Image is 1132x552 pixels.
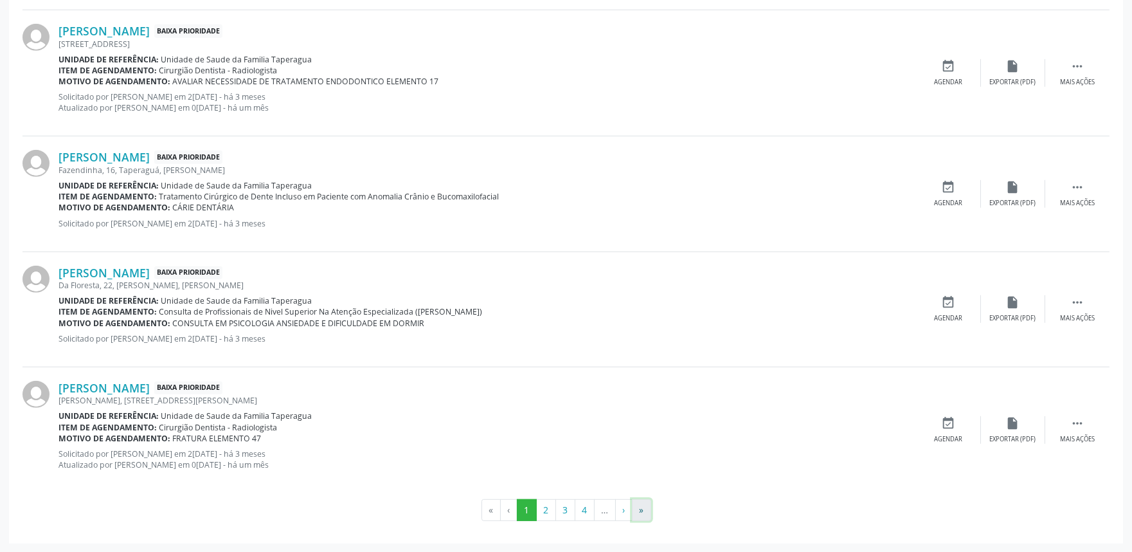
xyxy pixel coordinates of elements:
[159,65,278,76] span: Cirurgião Dentista - Radiologista
[58,280,917,291] div: Da Floresta, 22, [PERSON_NAME], [PERSON_NAME]
[173,433,262,444] span: FRATURA ELEMENTO 47
[154,24,222,38] span: Baixa Prioridade
[159,422,278,433] span: Cirurgião Dentista - Radiologista
[58,54,159,65] b: Unidade de referência:
[58,306,157,317] b: Item de agendamento:
[575,499,595,521] button: Go to page 4
[22,381,49,408] img: img
[58,318,170,329] b: Motivo de agendamento:
[1070,416,1084,430] i: 
[22,150,49,177] img: img
[154,266,222,280] span: Baixa Prioridade
[1060,435,1095,444] div: Mais ações
[555,499,575,521] button: Go to page 3
[58,433,170,444] b: Motivo de agendamento:
[161,54,312,65] span: Unidade de Saude da Familia Taperagua
[1006,59,1020,73] i: insert_drive_file
[935,78,963,87] div: Agendar
[58,410,159,421] b: Unidade de referência:
[58,422,157,433] b: Item de agendamento:
[58,191,157,202] b: Item de agendamento:
[990,78,1036,87] div: Exportar (PDF)
[1070,59,1084,73] i: 
[942,180,956,194] i: event_available
[1006,180,1020,194] i: insert_drive_file
[990,314,1036,323] div: Exportar (PDF)
[58,395,917,406] div: [PERSON_NAME], [STREET_ADDRESS][PERSON_NAME]
[173,318,425,329] span: CONSULTA EM PSICOLOGIA ANSIEDADE E DIFICULDADE EM DORMIR
[1060,314,1095,323] div: Mais ações
[935,199,963,208] div: Agendar
[173,76,439,87] span: AVALIAR NECESSIDADE DE TRATAMENTO ENDODONTICO ELEMENTO 17
[1070,295,1084,309] i: 
[159,306,483,317] span: Consulta de Profissionais de Nivel Superior Na Atenção Especializada ([PERSON_NAME])
[22,24,49,51] img: img
[990,435,1036,444] div: Exportar (PDF)
[1006,416,1020,430] i: insert_drive_file
[935,435,963,444] div: Agendar
[1060,78,1095,87] div: Mais ações
[58,150,150,164] a: [PERSON_NAME]
[161,410,312,421] span: Unidade de Saude da Familia Taperagua
[22,266,49,293] img: img
[942,295,956,309] i: event_available
[58,76,170,87] b: Motivo de agendamento:
[1060,199,1095,208] div: Mais ações
[58,24,150,38] a: [PERSON_NAME]
[990,199,1036,208] div: Exportar (PDF)
[154,151,222,164] span: Baixa Prioridade
[58,180,159,191] b: Unidade de referência:
[1070,180,1084,194] i: 
[22,499,1110,521] ul: Pagination
[58,218,917,229] p: Solicitado por [PERSON_NAME] em 2[DATE] - há 3 meses
[58,91,917,113] p: Solicitado por [PERSON_NAME] em 2[DATE] - há 3 meses Atualizado por [PERSON_NAME] em 0[DATE] - há...
[161,180,312,191] span: Unidade de Saude da Familia Taperagua
[58,333,917,344] p: Solicitado por [PERSON_NAME] em 2[DATE] - há 3 meses
[58,202,170,213] b: Motivo de agendamento:
[632,499,651,521] button: Go to last page
[1006,295,1020,309] i: insert_drive_file
[935,314,963,323] div: Agendar
[58,295,159,306] b: Unidade de referência:
[161,295,312,306] span: Unidade de Saude da Familia Taperagua
[58,39,917,50] div: [STREET_ADDRESS]
[942,59,956,73] i: event_available
[517,499,537,521] button: Go to page 1
[58,165,917,176] div: Fazendinha, 16, Taperaguá, [PERSON_NAME]
[58,381,150,395] a: [PERSON_NAME]
[159,191,499,202] span: Tratamento Cirúrgico de Dente Incluso em Paciente com Anomalia Crânio e Bucomaxilofacial
[154,382,222,395] span: Baixa Prioridade
[536,499,556,521] button: Go to page 2
[58,266,150,280] a: [PERSON_NAME]
[58,65,157,76] b: Item de agendamento:
[58,448,917,470] p: Solicitado por [PERSON_NAME] em 2[DATE] - há 3 meses Atualizado por [PERSON_NAME] em 0[DATE] - há...
[942,416,956,430] i: event_available
[615,499,633,521] button: Go to next page
[173,202,235,213] span: CÁRIE DENTÁRIA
